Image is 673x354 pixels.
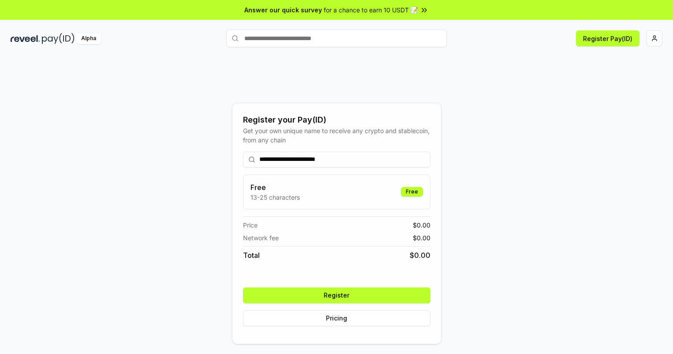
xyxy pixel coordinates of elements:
[324,5,418,15] span: for a chance to earn 10 USDT 📝
[413,233,430,242] span: $ 0.00
[243,126,430,145] div: Get your own unique name to receive any crypto and stablecoin, from any chain
[251,182,300,193] h3: Free
[243,114,430,126] div: Register your Pay(ID)
[244,5,322,15] span: Answer our quick survey
[243,287,430,303] button: Register
[251,193,300,202] p: 13-25 characters
[576,30,639,46] button: Register Pay(ID)
[410,250,430,261] span: $ 0.00
[42,33,75,44] img: pay_id
[243,310,430,326] button: Pricing
[76,33,101,44] div: Alpha
[243,250,260,261] span: Total
[413,220,430,230] span: $ 0.00
[243,220,258,230] span: Price
[11,33,40,44] img: reveel_dark
[401,187,423,197] div: Free
[243,233,279,242] span: Network fee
